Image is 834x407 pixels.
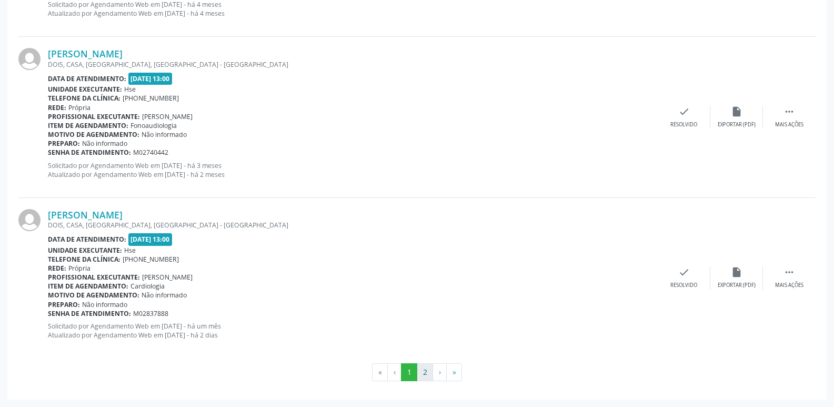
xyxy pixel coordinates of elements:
span: M02837888 [133,309,168,318]
span: M02740442 [133,148,168,157]
span: [PERSON_NAME] [142,273,193,282]
button: Go to page 2 [417,363,433,381]
b: Motivo de agendamento: [48,130,139,139]
span: [PERSON_NAME] [142,112,193,121]
b: Preparo: [48,300,80,309]
img: img [18,48,41,70]
button: Go to next page [433,363,447,381]
b: Rede: [48,264,66,273]
a: [PERSON_NAME] [48,48,123,59]
b: Senha de atendimento: [48,148,131,157]
p: Solicitado por Agendamento Web em [DATE] - há 3 meses Atualizado por Agendamento Web em [DATE] - ... [48,161,658,179]
span: [DATE] 13:00 [128,233,173,245]
p: Solicitado por Agendamento Web em [DATE] - há um mês Atualizado por Agendamento Web em [DATE] - h... [48,322,658,340]
b: Data de atendimento: [48,235,126,244]
i:  [783,266,795,278]
span: Não informado [82,300,127,309]
b: Telefone da clínica: [48,94,120,103]
span: Não informado [82,139,127,148]
i:  [783,106,795,117]
span: Hse [124,85,136,94]
span: Cardiologia [130,282,165,291]
span: [PHONE_NUMBER] [123,255,179,264]
b: Motivo de agendamento: [48,291,139,300]
b: Profissional executante: [48,273,140,282]
b: Item de agendamento: [48,282,128,291]
span: Própria [68,264,91,273]
span: [DATE] 13:00 [128,73,173,85]
b: Rede: [48,103,66,112]
img: img [18,209,41,231]
b: Unidade executante: [48,246,122,255]
span: Hse [124,246,136,255]
b: Data de atendimento: [48,74,126,83]
div: DOIS, CASA, [GEOGRAPHIC_DATA], [GEOGRAPHIC_DATA] - [GEOGRAPHIC_DATA] [48,221,658,230]
button: Go to last page [446,363,462,381]
i: check [678,266,690,278]
i: insert_drive_file [731,106,742,117]
a: [PERSON_NAME] [48,209,123,221]
button: Go to page 1 [401,363,417,381]
span: [PHONE_NUMBER] [123,94,179,103]
b: Profissional executante: [48,112,140,121]
b: Item de agendamento: [48,121,128,130]
div: Exportar (PDF) [718,121,756,128]
span: Própria [68,103,91,112]
b: Senha de atendimento: [48,309,131,318]
ul: Pagination [18,363,816,381]
b: Preparo: [48,139,80,148]
i: check [678,106,690,117]
span: Não informado [142,291,187,300]
div: DOIS, CASA, [GEOGRAPHIC_DATA], [GEOGRAPHIC_DATA] - [GEOGRAPHIC_DATA] [48,60,658,69]
div: Mais ações [775,121,803,128]
b: Unidade executante: [48,85,122,94]
div: Exportar (PDF) [718,282,756,289]
div: Mais ações [775,282,803,289]
b: Telefone da clínica: [48,255,120,264]
div: Resolvido [670,282,697,289]
span: Não informado [142,130,187,139]
div: Resolvido [670,121,697,128]
span: Fonoaudiologia [130,121,177,130]
i: insert_drive_file [731,266,742,278]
